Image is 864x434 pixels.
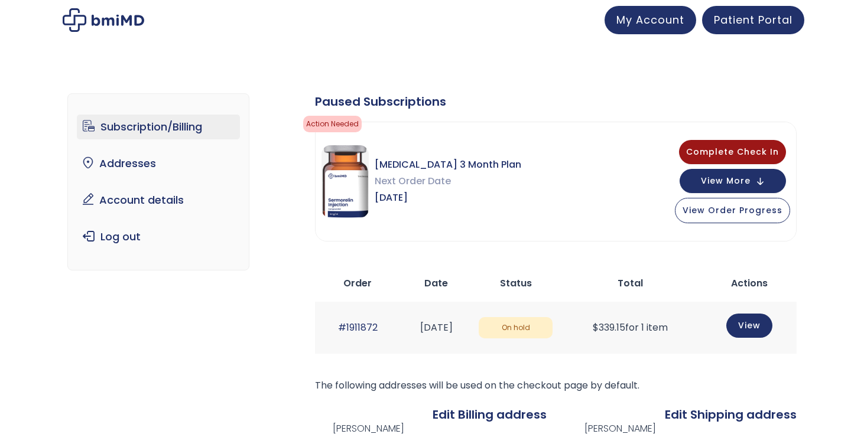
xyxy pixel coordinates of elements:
[726,314,772,338] a: View
[424,276,448,290] span: Date
[67,93,250,270] nav: Account pages
[679,140,786,164] button: Complete Check In
[605,6,696,34] a: My Account
[593,321,599,334] span: $
[714,12,792,27] span: Patient Portal
[77,151,241,176] a: Addresses
[683,204,782,216] span: View Order Progress
[321,145,369,218] img: Sermorelin 3 Month Plan
[701,177,751,185] span: View More
[675,198,790,223] button: View Order Progress
[558,302,701,353] td: for 1 item
[479,317,553,339] span: On hold
[77,224,241,249] a: Log out
[686,146,779,158] span: Complete Check In
[420,321,453,334] time: [DATE]
[702,6,804,34] a: Patient Portal
[500,276,532,290] span: Status
[375,190,521,206] span: [DATE]
[315,377,797,394] p: The following addresses will be used on the checkout page by default.
[77,115,241,139] a: Subscription/Billing
[338,321,378,334] a: #1911872
[63,8,144,32] img: My account
[618,276,643,290] span: Total
[315,93,797,110] div: Paused Subscriptions
[593,321,625,334] span: 339.15
[375,156,521,173] span: [MEDICAL_DATA] 3 Month Plan
[731,276,768,290] span: Actions
[665,406,797,423] a: Edit Shipping address
[303,116,362,132] span: Action Needed
[343,276,372,290] span: Order
[77,188,241,213] a: Account details
[680,169,786,193] button: View More
[616,12,684,27] span: My Account
[375,173,521,190] span: Next Order Date
[433,406,547,423] a: Edit Billing address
